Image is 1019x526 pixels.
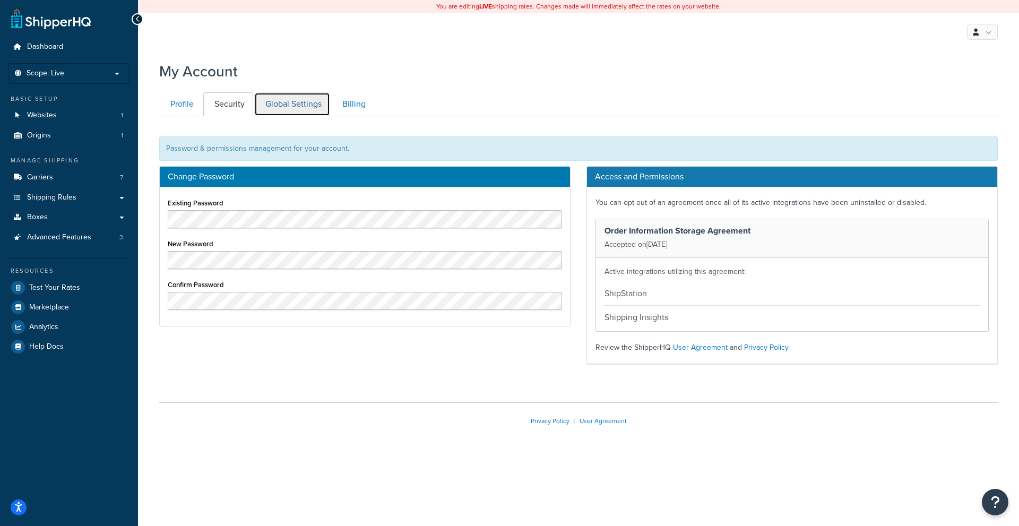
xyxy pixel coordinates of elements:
[159,136,998,161] div: Password & permissions management for your account.
[29,283,80,292] span: Test Your Rates
[27,173,53,182] span: Carriers
[27,193,76,202] span: Shipping Rules
[8,94,130,104] div: Basic Setup
[8,298,130,317] a: Marketplace
[121,111,123,120] span: 1
[331,92,374,116] a: Billing
[159,61,238,82] h1: My Account
[27,233,91,242] span: Advanced Features
[27,131,51,140] span: Origins
[168,281,224,289] label: Confirm Password
[159,92,202,116] a: Profile
[8,106,130,125] a: Websites 1
[605,225,980,237] h4: Order Information Storage Agreement
[29,323,58,332] span: Analytics
[168,172,562,182] h3: Change Password
[254,92,330,116] a: Global Settings
[27,69,64,78] span: Scope: Live
[595,195,989,210] p: You can opt out of an agreement once all of its active integrations have been uninstalled or disa...
[11,8,91,29] a: ShipperHQ Home
[168,240,213,248] label: New Password
[605,264,980,279] p: Active integrations utilizing this agreement:
[8,126,130,145] li: Origins
[8,188,130,208] a: Shipping Rules
[203,92,253,116] a: Security
[168,199,223,207] label: Existing Password
[982,489,1008,515] button: Open Resource Center
[8,317,130,337] a: Analytics
[587,167,997,187] h3: Access and Permissions
[121,131,123,140] span: 1
[574,416,575,426] span: |
[673,342,728,353] a: User Agreement
[8,126,130,145] a: Origins 1
[27,42,63,51] span: Dashboard
[8,168,130,187] li: Carriers
[8,228,130,247] li: Advanced Features
[8,208,130,227] a: Boxes
[479,2,492,11] b: LIVE
[744,342,789,353] a: Privacy Policy
[120,173,123,182] span: 7
[8,106,130,125] li: Websites
[605,282,980,306] li: ShipStation
[29,342,64,351] span: Help Docs
[119,233,123,242] span: 3
[27,111,57,120] span: Websites
[8,337,130,356] a: Help Docs
[8,266,130,275] div: Resources
[605,237,980,252] p: Accepted on [DATE]
[580,416,627,426] a: User Agreement
[8,37,130,57] a: Dashboard
[605,306,980,325] li: Shipping Insights
[8,168,130,187] a: Carriers 7
[8,228,130,247] a: Advanced Features 3
[8,156,130,165] div: Manage Shipping
[8,278,130,297] a: Test Your Rates
[531,416,569,426] a: Privacy Policy
[595,340,989,355] p: Review the ShipperHQ and
[29,303,69,312] span: Marketplace
[27,213,48,222] span: Boxes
